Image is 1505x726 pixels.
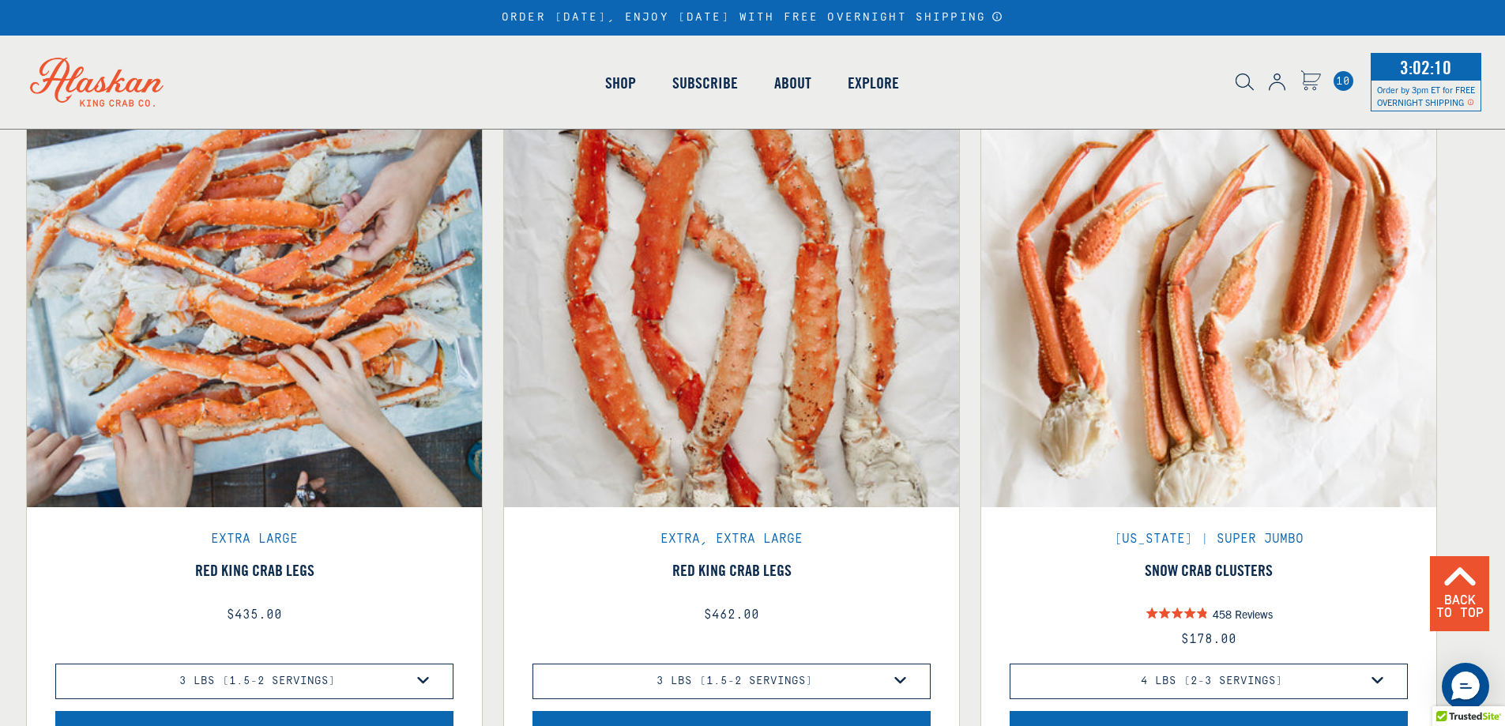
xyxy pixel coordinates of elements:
[672,561,792,599] a: View Red King Crab Legs
[195,561,314,599] a: View Red King Crab Legs
[528,532,935,545] div: Extra, Extra Large
[8,36,186,129] img: Alaskan King Crab Co. logo
[1442,663,1489,710] div: Messenger Dummy Widget
[1467,96,1474,107] span: Shipping Notice Icon
[1005,603,1413,623] div: product star rating
[27,52,482,507] img: Red King Crab Legs
[1235,607,1273,621] span: Reviews
[756,38,830,128] a: About
[1377,84,1475,107] span: Order by 3pm ET for FREE OVERNIGHT SHIPPING
[704,608,759,622] span: $462.00
[654,38,756,128] a: Subscribe
[532,664,931,699] select: variant of Red King Crab Legs
[1334,71,1353,91] span: 10
[830,38,917,128] a: Explore
[1005,532,1413,545] div: [US_STATE] | Super Jumbo
[1213,607,1232,621] span: 458
[51,532,458,545] div: Extra Large
[227,608,282,622] span: $435.00
[1145,561,1273,599] a: View Snow Crab Clusters
[587,38,654,128] a: Shop
[504,52,959,507] img: Red King Crab Legs
[502,11,1003,24] div: ORDER [DATE], ENJOY [DATE] WITH FREE OVERNIGHT SHIPPING
[1430,556,1489,630] a: Back To Top
[1435,594,1484,619] span: Back To Top
[981,52,1436,507] img: Snow Crab Clusters
[1396,51,1455,83] span: 3:02:10
[1269,73,1285,91] img: account
[1300,70,1321,93] a: Cart
[1010,664,1408,699] select: variant of Snow Crab Clusters
[1236,73,1254,91] img: search
[1443,566,1477,586] img: Back to Top
[1181,632,1236,646] span: $178.00
[55,664,453,699] select: variant of Red King Crab Legs
[1334,71,1353,91] a: Cart
[991,11,1003,22] a: Announcement Bar Modal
